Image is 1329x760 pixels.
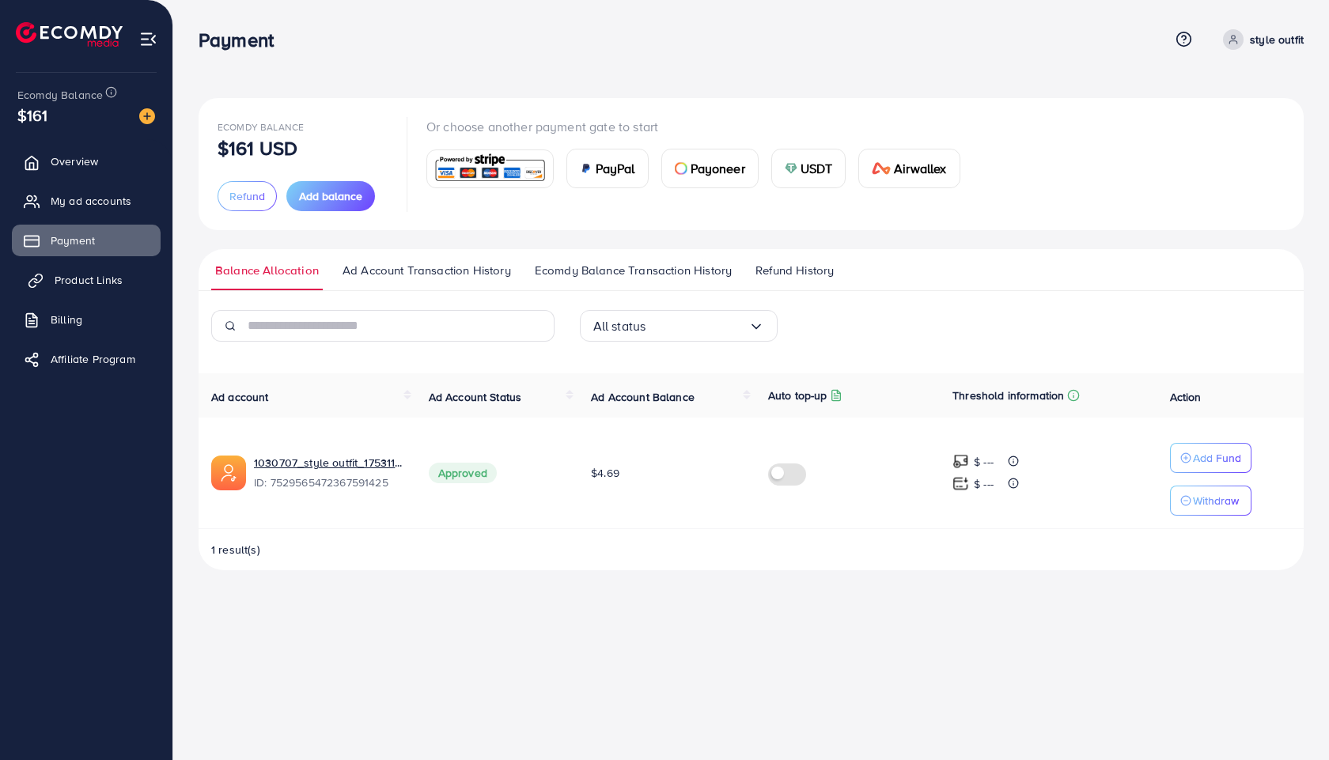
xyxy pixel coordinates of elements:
[1170,389,1202,405] span: Action
[580,310,778,342] div: Search for option
[51,233,95,248] span: Payment
[211,456,246,490] img: ic-ads-acc.e4c84228.svg
[12,264,161,296] a: Product Links
[51,193,131,209] span: My ad accounts
[1262,689,1317,748] iframe: Chat
[952,453,969,470] img: top-up amount
[211,542,260,558] span: 1 result(s)
[675,162,687,175] img: card
[593,314,646,338] span: All status
[12,343,161,375] a: Affiliate Program
[661,149,759,188] a: cardPayoneer
[858,149,960,188] a: cardAirwallex
[974,452,994,471] p: $ ---
[1193,448,1241,467] p: Add Fund
[1170,486,1251,516] button: Withdraw
[591,389,695,405] span: Ad Account Balance
[974,475,994,493] p: $ ---
[51,153,98,169] span: Overview
[429,389,522,405] span: Ad Account Status
[218,181,277,211] button: Refund
[12,304,161,335] a: Billing
[801,159,833,178] span: USDT
[894,159,946,178] span: Airwallex
[872,162,891,175] img: card
[199,28,286,51] h3: Payment
[566,149,649,188] a: cardPayPal
[596,159,635,178] span: PayPal
[254,455,403,491] div: <span class='underline'>1030707_style outfit_1753113582507</span></br>7529565472367591425
[299,188,362,204] span: Add balance
[211,389,269,405] span: Ad account
[771,149,846,188] a: cardUSDT
[254,455,403,471] a: 1030707_style outfit_1753113582507
[591,465,619,481] span: $4.69
[139,108,155,124] img: image
[286,181,375,211] button: Add balance
[218,120,304,134] span: Ecomdy Balance
[218,138,297,157] p: $161 USD
[426,117,973,136] p: Or choose another payment gate to start
[429,463,497,483] span: Approved
[343,262,511,279] span: Ad Account Transaction History
[215,262,319,279] span: Balance Allocation
[755,262,834,279] span: Refund History
[51,312,82,327] span: Billing
[12,225,161,256] a: Payment
[952,475,969,492] img: top-up amount
[1193,491,1239,510] p: Withdraw
[51,351,135,367] span: Affiliate Program
[432,152,548,186] img: card
[254,475,403,490] span: ID: 7529565472367591425
[426,149,554,188] a: card
[1170,443,1251,473] button: Add Fund
[55,272,123,288] span: Product Links
[229,188,265,204] span: Refund
[785,162,797,175] img: card
[17,87,103,103] span: Ecomdy Balance
[139,30,157,48] img: menu
[768,386,827,405] p: Auto top-up
[952,386,1064,405] p: Threshold information
[1217,29,1304,50] a: style outfit
[535,262,732,279] span: Ecomdy Balance Transaction History
[580,162,593,175] img: card
[646,314,748,338] input: Search for option
[12,185,161,217] a: My ad accounts
[12,146,161,177] a: Overview
[16,22,123,47] img: logo
[691,159,745,178] span: Payoneer
[1250,30,1304,49] p: style outfit
[17,104,48,127] span: $161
